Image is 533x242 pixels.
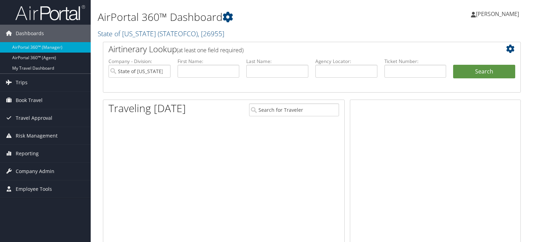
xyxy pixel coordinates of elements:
[476,10,519,18] span: [PERSON_NAME]
[198,29,224,38] span: , [ 26955 ]
[16,74,28,91] span: Trips
[177,46,243,54] span: (at least one field required)
[246,58,308,65] label: Last Name:
[16,25,44,42] span: Dashboards
[15,5,85,21] img: airportal-logo.png
[158,29,198,38] span: ( STATEOFCO )
[98,10,383,24] h1: AirPortal 360™ Dashboard
[16,127,58,145] span: Risk Management
[16,145,39,162] span: Reporting
[98,29,224,38] a: State of [US_STATE]
[384,58,446,65] label: Ticket Number:
[16,92,43,109] span: Book Travel
[453,65,515,79] button: Search
[108,58,171,65] label: Company - Division:
[249,103,339,116] input: Search for Traveler
[108,43,480,55] h2: Airtinerary Lookup
[108,101,186,116] h1: Traveling [DATE]
[16,163,54,180] span: Company Admin
[471,3,526,24] a: [PERSON_NAME]
[178,58,240,65] label: First Name:
[16,109,52,127] span: Travel Approval
[16,180,52,198] span: Employee Tools
[315,58,377,65] label: Agency Locator:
